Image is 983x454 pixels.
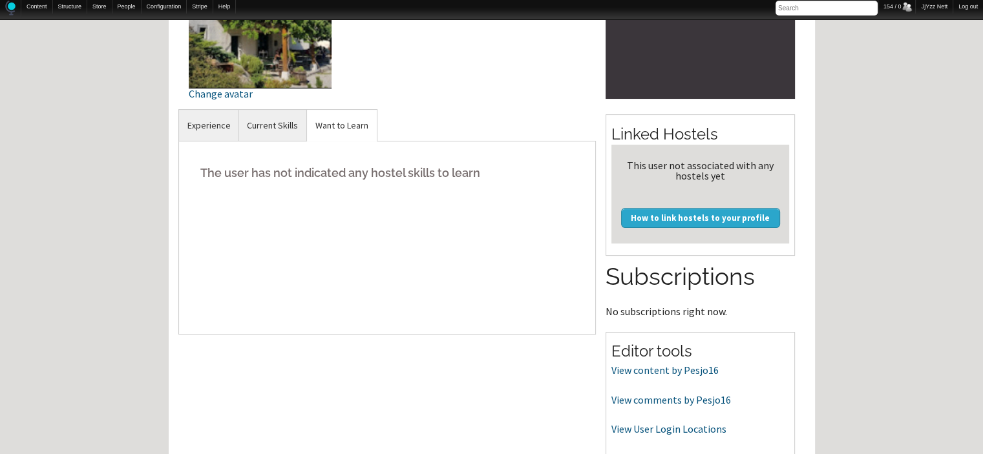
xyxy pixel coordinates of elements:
[621,208,780,227] a: How to link hostels to your profile
[611,393,731,406] a: View comments by Pesjo16
[5,1,16,15] img: Home
[776,1,878,15] input: Search
[189,88,332,99] div: Change avatar
[611,340,789,362] h2: Editor tools
[307,110,377,141] a: Want to Learn
[606,260,795,294] h2: Subscriptions
[611,123,789,145] h2: Linked Hostels
[238,110,306,141] a: Current Skills
[179,110,239,141] a: Experience
[611,364,719,377] a: View content by Pesjo16
[617,160,784,181] div: This user not associated with any hostels yet
[189,9,332,99] a: Change avatar
[611,422,726,435] a: View User Login Locations
[189,153,586,192] h5: The user has not indicated any hostel skills to learn
[606,260,795,316] section: No subscriptions right now.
